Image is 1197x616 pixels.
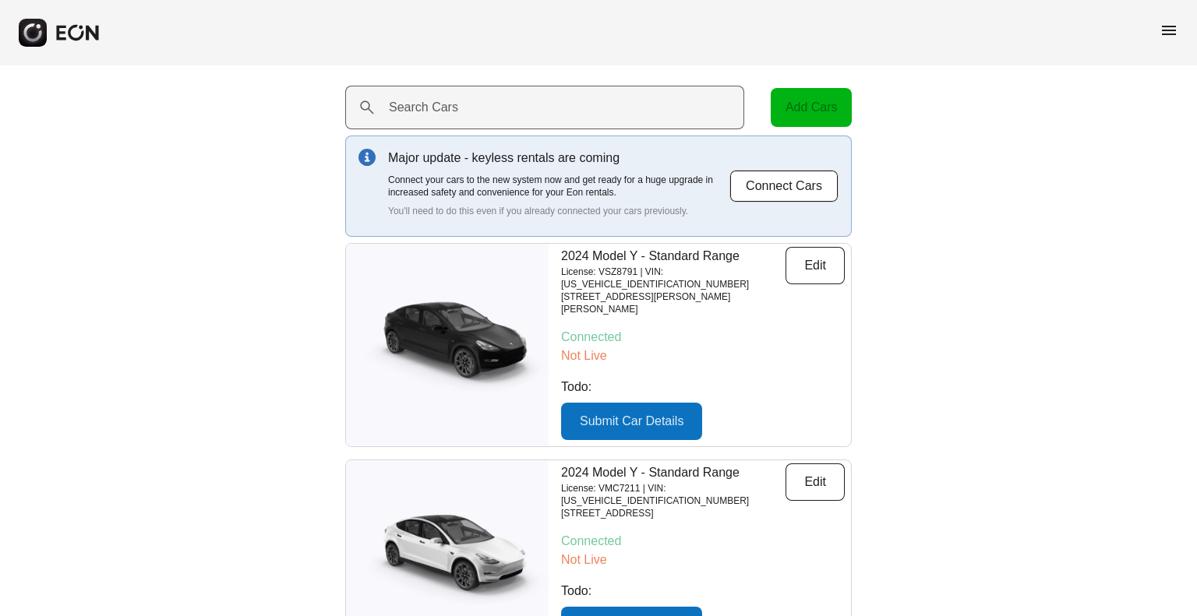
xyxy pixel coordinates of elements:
[561,463,786,482] p: 2024 Model Y - Standard Range
[561,247,786,266] p: 2024 Model Y - Standard Range
[561,507,786,519] p: [STREET_ADDRESS]
[346,294,549,396] img: car
[388,205,729,217] p: You'll need to do this even if you already connected your cars previously.
[358,149,376,166] img: info
[786,463,845,501] button: Edit
[1160,21,1178,40] span: menu
[388,149,729,167] p: Major update - keyless rentals are coming
[561,551,845,569] p: Not Live
[786,247,845,284] button: Edit
[389,98,458,117] label: Search Cars
[561,347,845,365] p: Not Live
[561,532,845,551] p: Connected
[346,505,549,606] img: car
[561,482,786,507] p: License: VMC7211 | VIN: [US_VEHICLE_IDENTIFICATION_NUMBER]
[561,378,845,396] p: Todo:
[561,403,702,440] button: Submit Car Details
[729,170,839,202] button: Connect Cars
[561,290,786,315] p: [STREET_ADDRESS][PERSON_NAME][PERSON_NAME]
[561,328,845,347] p: Connected
[561,266,786,290] p: License: VSZ8791 | VIN: [US_VEHICLE_IDENTIFICATION_NUMBER]
[561,582,845,600] p: Todo:
[388,174,729,199] p: Connect your cars to the new system now and get ready for a huge upgrade in increased safety and ...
